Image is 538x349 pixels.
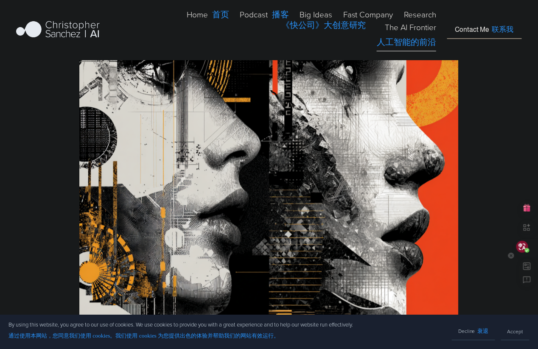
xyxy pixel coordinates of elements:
span: Decline [458,327,489,335]
span: Research [404,9,436,20]
a: folder dropdown [404,8,436,21]
span: Big Ideas [300,9,333,20]
font: 《快公司》大创意研究 [281,20,366,30]
a: Contact Me 联系我 [447,21,522,39]
font: 衰退 [478,328,489,334]
font: 人工智能的前沿 [377,37,436,47]
a: Podcast 播客 [240,8,289,21]
p: By using this website, you agree to our use of cookies. We use cookies to provide you with a grea... [8,321,353,343]
span: Accept [507,328,523,335]
img: Christopher Sanchez | AI [16,20,100,41]
span: Fast Company [343,9,393,20]
a: The AI Frontier人工智能的前沿 [377,21,436,52]
a: Home 首页 [187,8,229,21]
button: Decline 衰退 [452,323,495,341]
font: 播客 [272,10,289,19]
a: folder dropdown [300,8,333,21]
font: 联系我 [492,25,514,34]
font: 通过使用本网站，您同意我们使用 cookies。我们使用 cookies 为您提供出色的体验并帮助我们的网站有效运行。 [8,332,279,339]
a: folder dropdown [343,8,393,21]
button: Accept [501,323,530,341]
font: 首页 [212,10,229,19]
